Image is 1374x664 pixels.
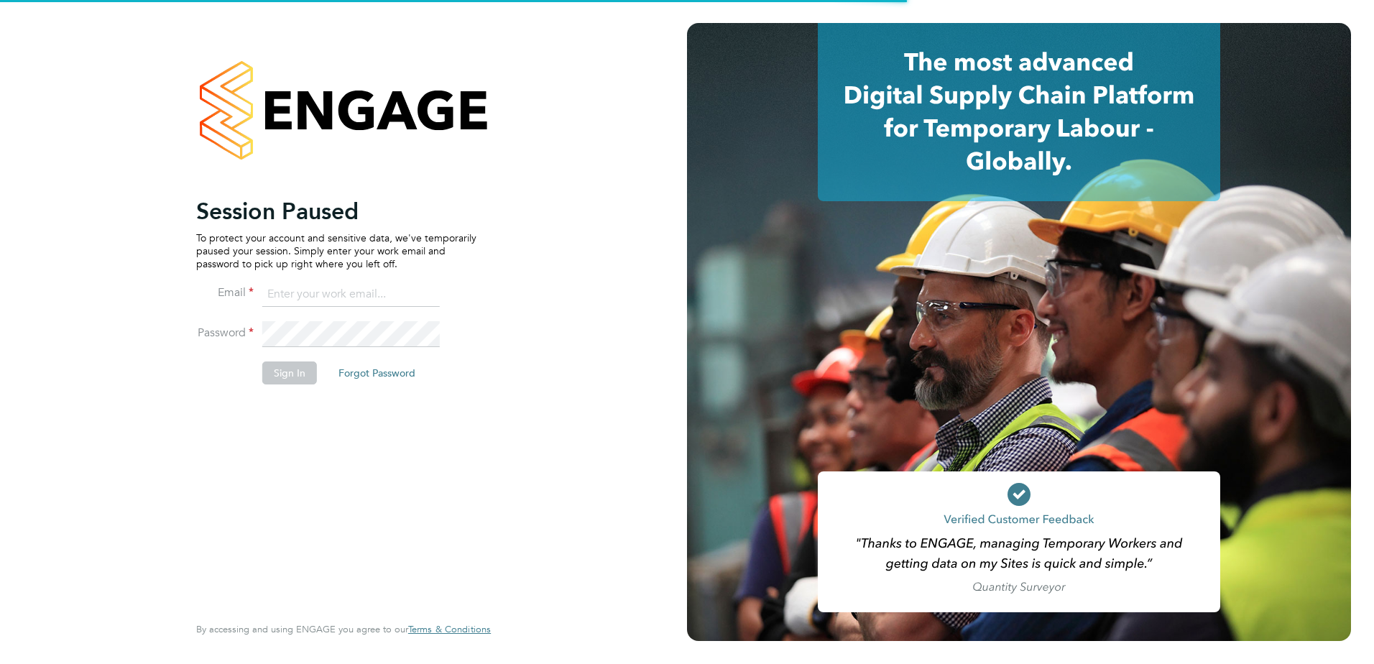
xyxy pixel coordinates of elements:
[327,361,427,384] button: Forgot Password
[196,197,476,226] h2: Session Paused
[196,231,476,271] p: To protect your account and sensitive data, we've temporarily paused your session. Simply enter y...
[408,623,491,635] span: Terms & Conditions
[408,624,491,635] a: Terms & Conditions
[262,282,440,308] input: Enter your work email...
[196,326,254,341] label: Password
[196,285,254,300] label: Email
[196,623,491,635] span: By accessing and using ENGAGE you agree to our
[262,361,317,384] button: Sign In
